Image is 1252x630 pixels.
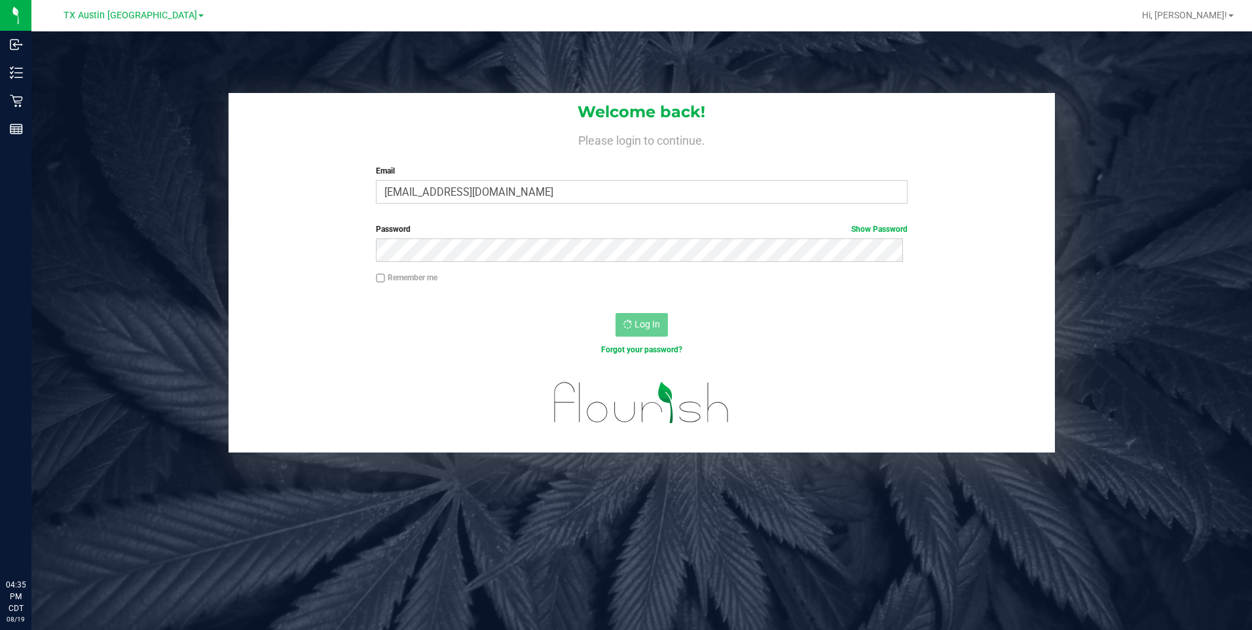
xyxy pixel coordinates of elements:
label: Email [376,165,908,177]
h4: Please login to continue. [229,131,1056,147]
inline-svg: Reports [10,122,23,136]
a: Show Password [851,225,908,234]
button: Log In [616,313,668,337]
span: TX Austin [GEOGRAPHIC_DATA] [64,10,197,21]
h1: Welcome back! [229,103,1056,120]
label: Remember me [376,272,437,284]
inline-svg: Inbound [10,38,23,51]
span: Hi, [PERSON_NAME]! [1142,10,1227,20]
inline-svg: Inventory [10,66,23,79]
a: Forgot your password? [601,345,682,354]
inline-svg: Retail [10,94,23,107]
p: 08/19 [6,614,26,624]
img: flourish_logo.svg [538,369,745,436]
p: 04:35 PM CDT [6,579,26,614]
span: Log In [635,319,660,329]
span: Password [376,225,411,234]
input: Remember me [376,274,385,283]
